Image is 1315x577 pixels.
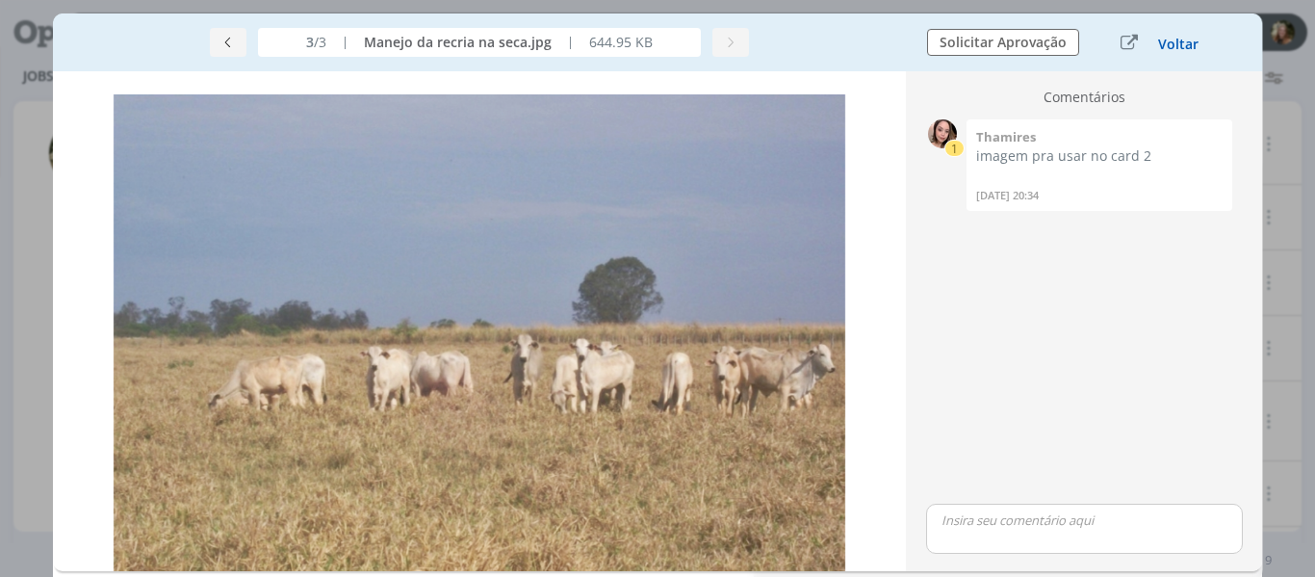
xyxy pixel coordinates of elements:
sup: 1 [944,140,965,157]
img: T [928,119,957,148]
b: Thamires [976,128,1036,145]
span: [DATE] 20:34 [976,188,1039,202]
div: Comentários [918,87,1250,115]
p: imagem pra usar no card 2 [976,147,1223,165]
